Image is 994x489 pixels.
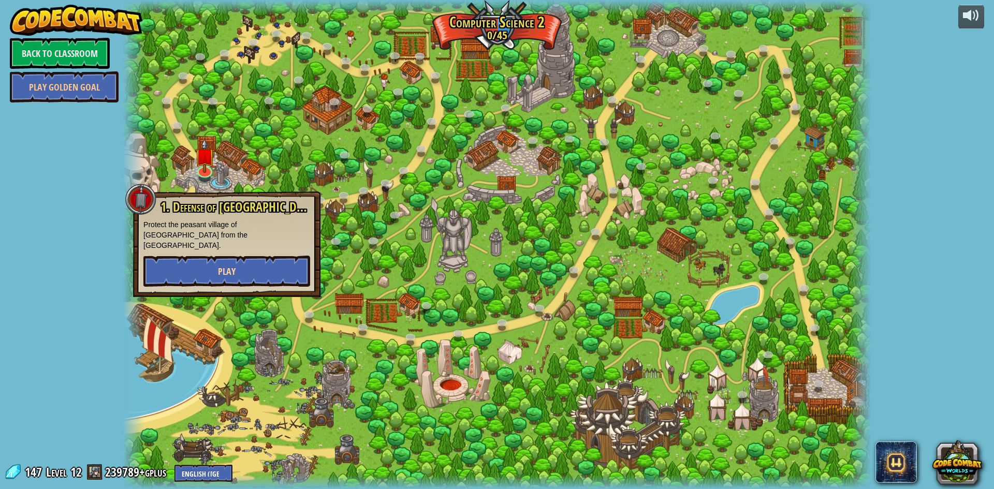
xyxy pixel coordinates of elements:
[143,256,310,287] button: Play
[218,265,236,278] span: Play
[195,139,215,173] img: level-banner-unstarted.png
[143,219,310,250] p: Protect the peasant village of [GEOGRAPHIC_DATA] from the [GEOGRAPHIC_DATA].
[25,464,45,480] span: 147
[958,5,984,29] button: Adjust volume
[105,464,169,480] a: 239789+gplus
[10,5,142,36] img: CodeCombat - Learn how to code by playing a game
[10,71,119,102] a: Play Golden Goal
[70,464,82,480] span: 12
[10,38,110,69] a: Back to Classroom
[160,198,319,216] span: 1. Defense of [GEOGRAPHIC_DATA]
[46,464,67,481] span: Level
